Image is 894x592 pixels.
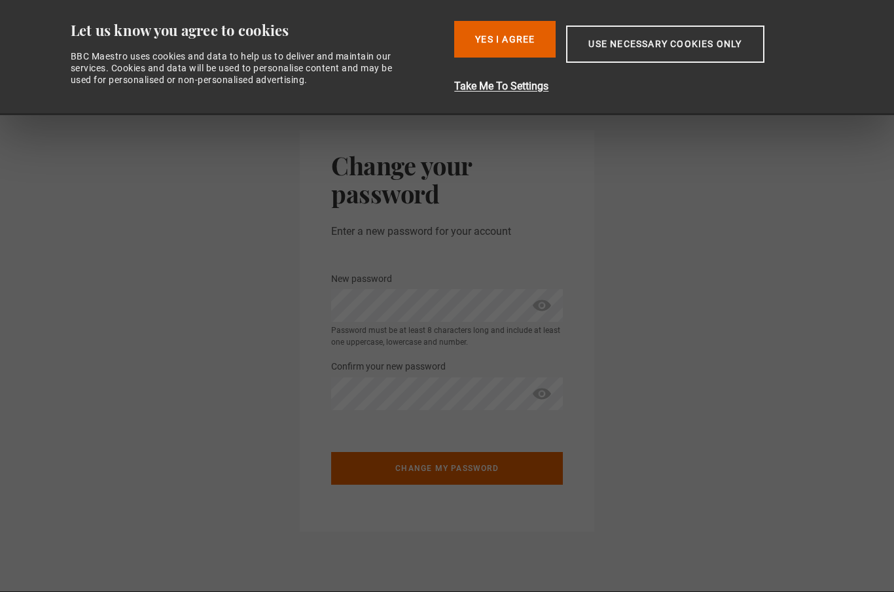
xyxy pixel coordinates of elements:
span: show password [531,289,552,322]
label: New password [331,271,392,287]
button: Take Me To Settings [454,78,833,94]
div: Let us know you agree to cookies [71,21,444,40]
div: BBC Maestro uses cookies and data to help us to deliver and maintain our services. Cookies and da... [71,50,407,86]
span: show password [531,377,552,410]
p: Enter a new password for your account [331,224,563,239]
button: Change my password [331,452,563,485]
label: Confirm your new password [331,359,446,375]
h1: Change your password [331,151,563,208]
button: Yes I Agree [454,21,556,58]
button: Use necessary cookies only [566,26,764,63]
small: Password must be at least 8 characters long and include at least one uppercase, lowercase and num... [331,324,563,348]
